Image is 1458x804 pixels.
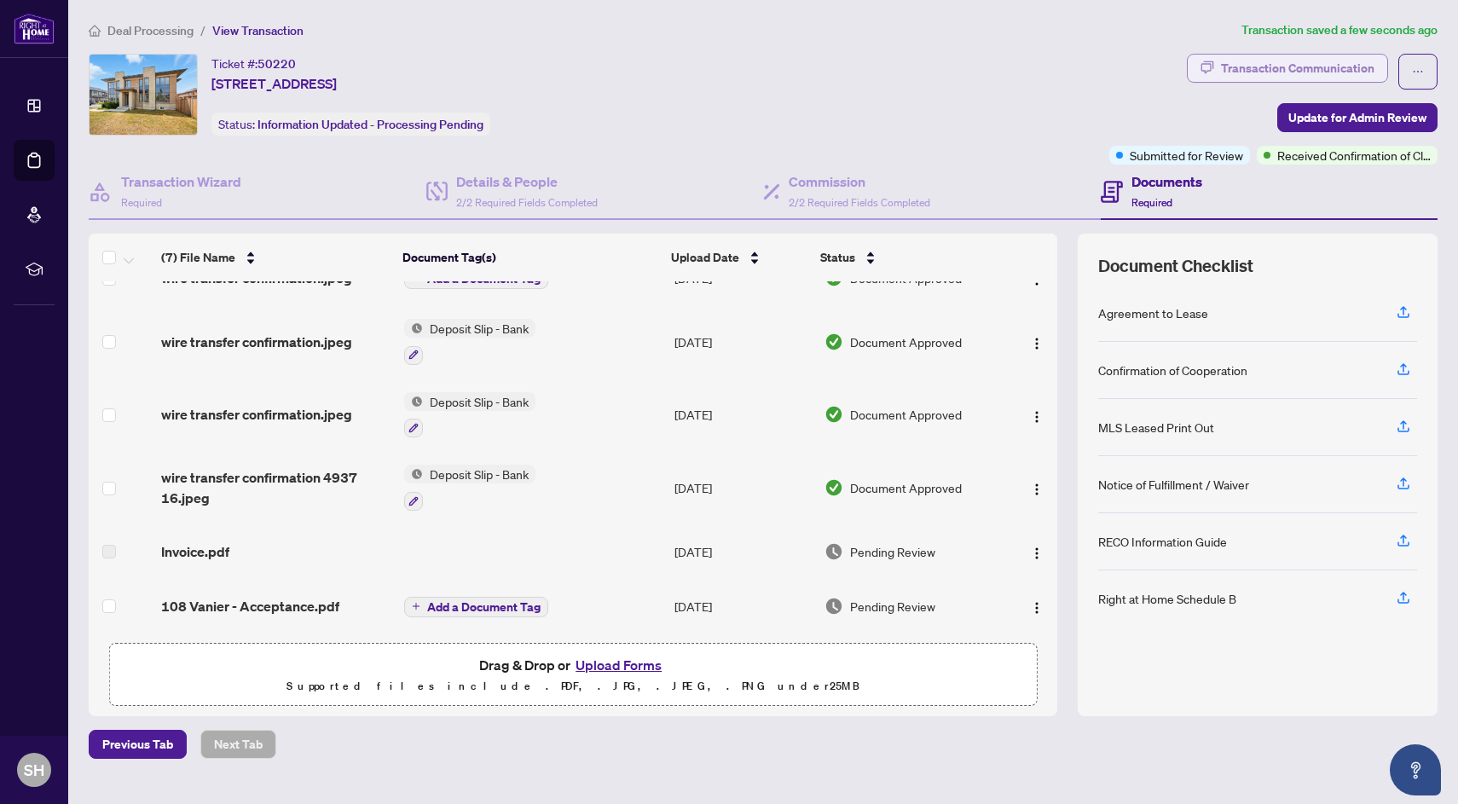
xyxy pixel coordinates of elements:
span: Previous Tab [102,731,173,758]
button: Open asap [1390,744,1441,795]
span: ellipsis [1412,66,1424,78]
div: Notice of Fulfillment / Waiver [1098,475,1249,494]
img: Logo [1030,547,1044,560]
div: Status: [211,113,490,136]
article: Transaction saved a few seconds ago [1241,20,1438,40]
h4: Commission [789,171,930,192]
span: plus [412,602,420,610]
span: wire transfer confirmation 4937 16.jpeg [161,467,390,508]
span: home [89,25,101,37]
span: Add a Document Tag [427,273,541,285]
td: [DATE] [668,305,818,379]
span: wire transfer confirmation.jpeg [161,404,352,425]
span: Deposit Slip - Bank [423,465,535,483]
th: (7) File Name [154,234,396,281]
span: Drag & Drop or [479,654,667,676]
span: Deal Processing [107,23,194,38]
span: wire transfer confirmation.jpeg [161,332,352,352]
button: Next Tab [200,730,276,759]
button: Update for Admin Review [1277,103,1438,132]
div: Confirmation of Cooperation [1098,361,1247,379]
img: logo [14,13,55,44]
th: Document Tag(s) [396,234,665,281]
img: Logo [1030,601,1044,615]
button: Logo [1023,474,1050,501]
span: Required [121,196,162,209]
button: Add a Document Tag [404,597,548,617]
span: Upload Date [671,248,739,267]
div: Right at Home Schedule B [1098,589,1236,608]
button: Status IconDeposit Slip - Bank [404,465,535,511]
button: Upload Forms [570,654,667,676]
span: View Transaction [212,23,304,38]
span: Deposit Slip - Bank [423,319,535,338]
button: Transaction Communication [1187,54,1388,83]
span: Document Approved [850,478,962,497]
div: MLS Leased Print Out [1098,418,1214,437]
span: Status [820,248,855,267]
button: Logo [1023,401,1050,428]
div: Transaction Communication [1221,55,1374,82]
h4: Transaction Wizard [121,171,241,192]
span: Deposit Slip - Bank [423,392,535,411]
span: Drag & Drop orUpload FormsSupported files include .PDF, .JPG, .JPEG, .PNG under25MB [110,644,1036,707]
div: Agreement to Lease [1098,304,1208,322]
button: Status IconDeposit Slip - Bank [404,392,535,438]
button: Logo [1023,593,1050,620]
img: IMG-E12347049_1.jpg [90,55,197,135]
span: (7) File Name [161,248,235,267]
img: Document Status [824,333,843,351]
h4: Documents [1131,171,1202,192]
span: Update for Admin Review [1288,104,1426,131]
h4: Details & People [456,171,598,192]
button: Add a Document Tag [404,595,548,617]
img: Status Icon [404,319,423,338]
span: Information Updated - Processing Pending [257,117,483,132]
span: Add a Document Tag [427,601,541,613]
p: Supported files include .PDF, .JPG, .JPEG, .PNG under 25 MB [120,676,1026,697]
div: Ticket #: [211,54,296,73]
span: Submitted for Review [1130,146,1243,165]
img: Logo [1030,410,1044,424]
img: Document Status [824,478,843,497]
td: [DATE] [668,579,818,633]
li: / [200,20,205,40]
button: Logo [1023,538,1050,565]
span: Document Approved [850,405,962,424]
span: Required [1131,196,1172,209]
th: Status [813,234,1000,281]
td: [DATE] [668,524,818,579]
span: [STREET_ADDRESS] [211,73,337,94]
span: 50220 [257,56,296,72]
img: Logo [1030,337,1044,350]
div: RECO Information Guide [1098,532,1227,551]
span: SH [24,758,44,782]
td: [DATE] [668,379,818,452]
img: Document Status [824,405,843,424]
button: Logo [1023,328,1050,356]
span: Document Approved [850,333,962,351]
img: Status Icon [404,465,423,483]
th: Upload Date [664,234,813,281]
span: 108 Vanier - Acceptance.pdf [161,596,339,616]
img: Document Status [824,542,843,561]
span: 2/2 Required Fields Completed [456,196,598,209]
span: Pending Review [850,542,935,561]
span: 2/2 Required Fields Completed [789,196,930,209]
span: Pending Review [850,597,935,616]
span: Invoice.pdf [161,541,229,562]
button: Previous Tab [89,730,187,759]
button: Status IconDeposit Slip - Bank [404,319,535,365]
img: Status Icon [404,392,423,411]
td: [DATE] [668,451,818,524]
img: Logo [1030,483,1044,496]
span: Document Checklist [1098,254,1253,278]
img: Document Status [824,597,843,616]
span: Received Confirmation of Closing [1277,146,1431,165]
